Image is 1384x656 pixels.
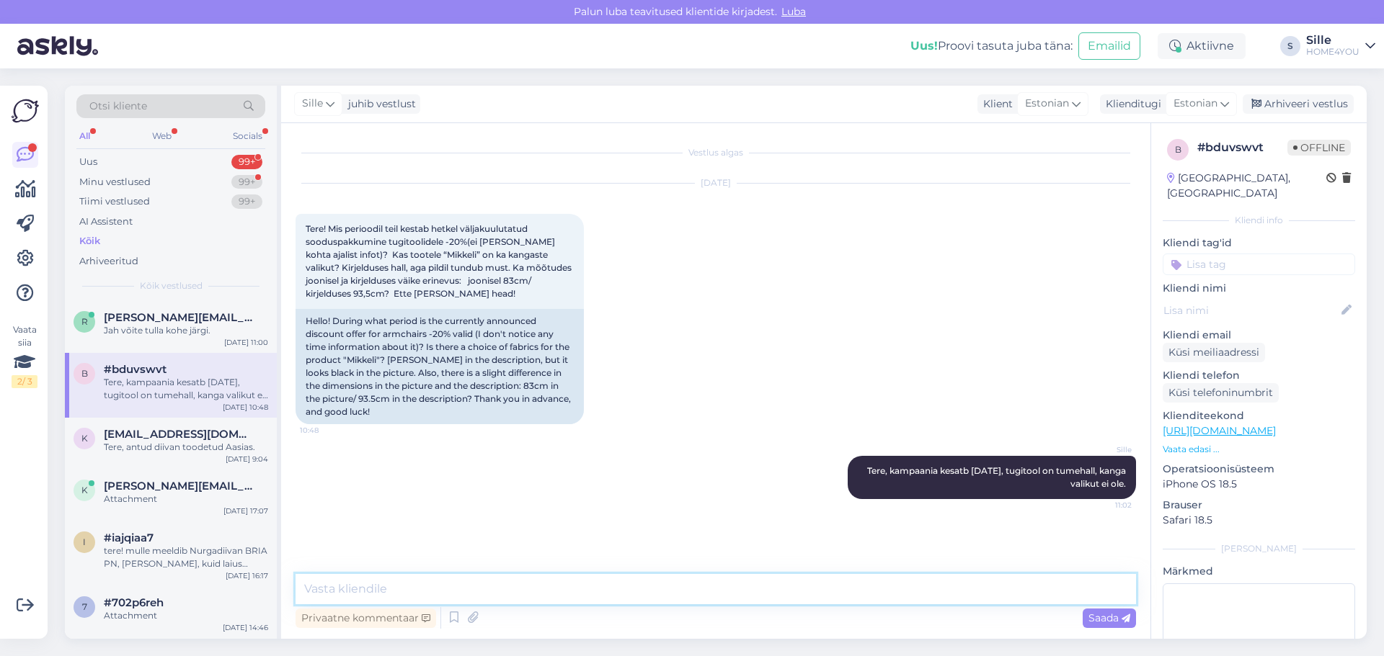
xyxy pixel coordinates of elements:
[1163,542,1355,555] div: [PERSON_NAME]
[81,433,88,444] span: k
[82,601,87,612] span: 7
[81,316,88,327] span: r
[149,127,174,145] div: Web
[81,485,88,495] span: k
[104,480,254,493] span: kristel@avaron.com
[104,311,254,324] span: robert_paal@icloud.com
[231,155,262,169] div: 99+
[1163,302,1339,318] input: Lisa nimi
[226,454,268,464] div: [DATE] 9:04
[1163,235,1355,251] p: Kliendi tag'id
[89,99,147,114] span: Otsi kliente
[79,155,97,169] div: Uus
[79,254,138,269] div: Arhiveeritud
[1306,35,1359,46] div: Sille
[12,97,39,125] img: Askly Logo
[1167,171,1326,201] div: [GEOGRAPHIC_DATA], [GEOGRAPHIC_DATA]
[1163,383,1279,403] div: Küsi telefoninumbrit
[104,363,167,376] span: #bduvswvt
[1163,408,1355,423] p: Klienditeekond
[223,506,268,516] div: [DATE] 17:07
[977,96,1013,112] div: Klient
[1025,96,1069,112] span: Estonian
[79,234,100,248] div: Kõik
[306,223,574,299] span: Tere! Mis perioodil teil kestab hetkel väljakuulutatud sooduspakkumine tugitoolidele -20%(ei [PER...
[342,96,416,112] div: juhib vestlust
[1163,214,1355,227] div: Kliendi info
[1163,513,1355,528] p: Safari 18.5
[1163,443,1355,456] p: Vaata edasi ...
[1163,424,1276,437] a: [URL][DOMAIN_NAME]
[296,608,436,628] div: Privaatne kommentaar
[104,493,268,506] div: Attachment
[231,175,262,189] div: 99+
[104,428,254,441] span: kai@nuad.ee
[1100,96,1161,112] div: Klienditugi
[1280,36,1300,56] div: S
[910,37,1073,55] div: Proovi tasuta juba täna:
[1163,498,1355,513] p: Brauser
[1197,139,1287,156] div: # bduvswvt
[1306,46,1359,58] div: HOME4YOU
[302,96,323,112] span: Sille
[104,324,268,337] div: Jah võite tulla kohe järgi.
[1174,96,1217,112] span: Estonian
[76,127,93,145] div: All
[1175,144,1181,155] span: b
[81,368,88,379] span: b
[226,570,268,581] div: [DATE] 16:17
[1163,368,1355,383] p: Kliendi telefon
[104,441,268,454] div: Tere, antud diivan toodetud Aasias.
[1163,343,1265,362] div: Küsi meiliaadressi
[104,609,268,622] div: Attachment
[12,323,37,388] div: Vaata siia
[104,596,164,609] span: #702p6reh
[1306,35,1375,58] a: SilleHOME4YOU
[867,465,1128,489] span: Tere, kampaania kesatb [DATE], tugitool on tumehall, kanga valikut ei ole.
[1078,32,1140,60] button: Emailid
[79,215,133,229] div: AI Assistent
[104,531,154,544] span: #iajqiaa7
[1078,444,1132,455] span: Sille
[79,175,151,189] div: Minu vestlused
[777,5,810,18] span: Luba
[1078,500,1132,511] span: 11:02
[296,146,1136,159] div: Vestlus algas
[79,194,150,209] div: Tiimi vestlused
[1243,94,1354,114] div: Arhiveeri vestlus
[296,176,1136,189] div: [DATE]
[910,39,938,53] b: Uus!
[104,376,268,402] div: Tere, kampaania kesatb [DATE], tugitool on tumehall, kanga valikut ei ole.
[230,127,265,145] div: Socials
[231,194,262,209] div: 99+
[1088,611,1130,624] span: Saada
[224,337,268,348] div: [DATE] 11:00
[1163,281,1355,296] p: Kliendi nimi
[1158,33,1246,59] div: Aktiivne
[1163,564,1355,579] p: Märkmed
[223,622,268,633] div: [DATE] 14:46
[12,375,37,388] div: 2 / 3
[223,402,268,413] div: [DATE] 10:48
[140,279,203,292] span: Kõik vestlused
[1163,477,1355,492] p: iPhone OS 18.5
[1287,140,1351,156] span: Offline
[83,536,86,547] span: i
[1163,253,1355,275] input: Lisa tag
[1163,328,1355,343] p: Kliendi email
[1163,462,1355,477] p: Operatsioonisüsteem
[300,425,354,436] span: 10:48
[296,309,584,424] div: Hello! During what period is the currently announced discount offer for armchairs -20% valid (I d...
[104,544,268,570] div: tere! mulle meeldib Nurgadiivan BRIA PN, [PERSON_NAME], kuid laius kahjuks ei sobi. kas on võimal...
